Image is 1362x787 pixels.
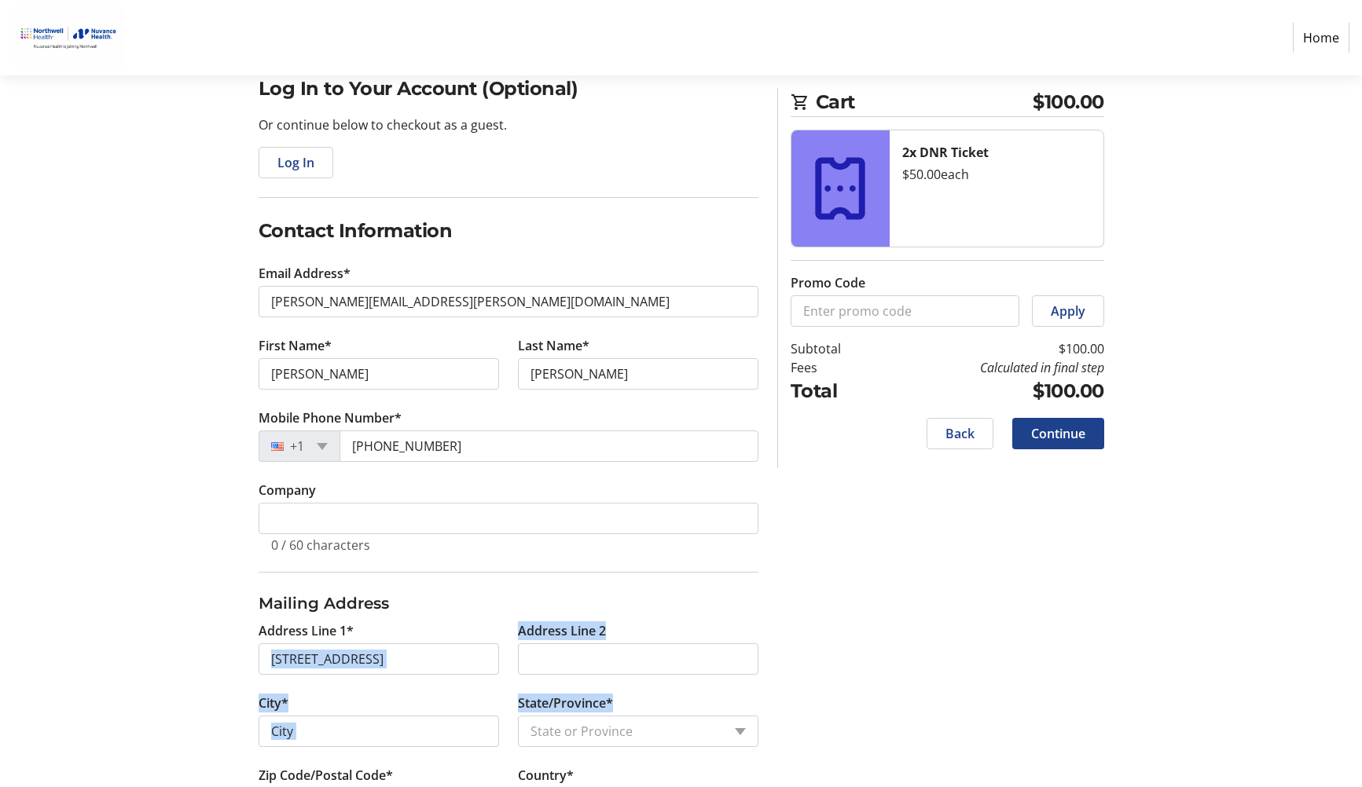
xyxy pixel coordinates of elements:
[1012,418,1104,449] button: Continue
[277,153,314,172] span: Log In
[791,358,881,377] td: Fees
[945,424,975,443] span: Back
[259,115,758,134] p: Or continue below to checkout as a guest.
[259,694,288,712] label: City*
[1293,23,1349,53] a: Home
[259,264,351,283] label: Email Address*
[518,336,589,355] label: Last Name*
[791,339,881,358] td: Subtotal
[259,716,499,747] input: City
[259,621,354,640] label: Address Line 1*
[259,408,402,427] label: Mobile Phone Number*
[259,481,316,500] label: Company
[259,217,758,245] h2: Contact Information
[340,430,758,462] input: (201) 555-0123
[259,766,393,785] label: Zip Code/Postal Code*
[518,766,574,785] label: Country*
[816,88,1033,116] span: Cart
[791,377,881,405] td: Total
[518,621,606,640] label: Address Line 2
[1031,424,1085,443] span: Continue
[259,336,332,355] label: First Name*
[259,147,333,178] button: Log In
[881,377,1104,405] td: $100.00
[518,694,613,712] label: State/Province*
[881,358,1104,377] td: Calculated in final step
[791,273,865,292] label: Promo Code
[881,339,1104,358] td: $100.00
[13,6,124,69] img: Nuvance Health's Logo
[259,75,758,103] h2: Log In to Your Account (Optional)
[791,295,1019,327] input: Enter promo code
[259,643,499,675] input: Address
[259,591,758,615] h3: Mailing Address
[1051,302,1085,320] span: Apply
[902,165,1091,184] div: $50.00 each
[1033,88,1104,116] span: $100.00
[902,144,989,161] strong: 2x DNR Ticket
[1032,295,1104,327] button: Apply
[927,418,993,449] button: Back
[271,536,370,554] tr-character-limit: 0 / 60 characters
